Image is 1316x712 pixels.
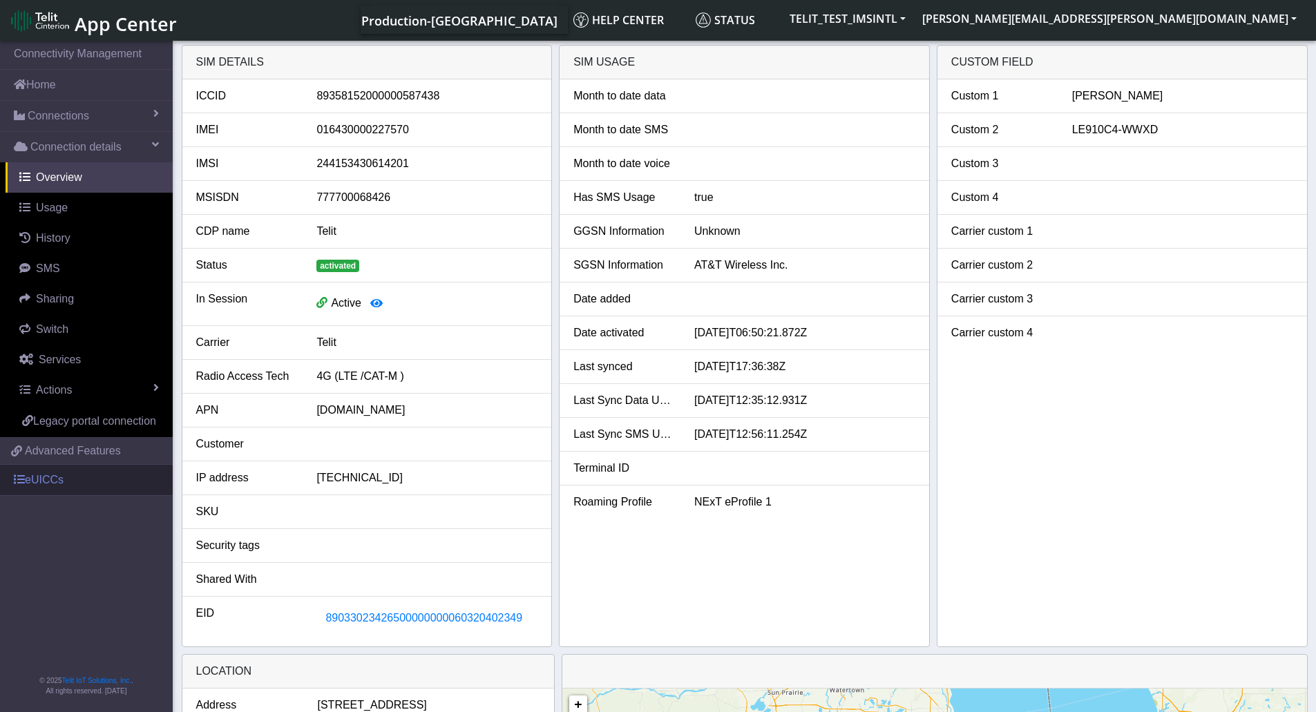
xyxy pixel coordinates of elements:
[941,291,1062,307] div: Carrier custom 3
[361,291,392,317] button: View session details
[33,415,156,427] span: Legacy portal connection
[186,257,307,273] div: Status
[186,537,307,554] div: Security tags
[25,443,121,459] span: Advanced Features
[186,155,307,172] div: IMSI
[186,334,307,351] div: Carrier
[1062,88,1304,104] div: [PERSON_NAME]
[563,358,684,375] div: Last synced
[11,6,175,35] a: App Center
[941,325,1062,341] div: Carrier custom 4
[186,402,307,418] div: APN
[39,354,81,365] span: Services
[684,426,926,443] div: [DATE]T12:56:11.254Z
[563,392,684,409] div: Last Sync Data Usage
[186,436,307,452] div: Customer
[36,384,72,396] span: Actions
[36,323,68,335] span: Switch
[941,223,1062,240] div: Carrier custom 1
[563,122,684,138] div: Month to date SMS
[684,358,926,375] div: [DATE]T17:36:38Z
[941,257,1062,273] div: Carrier custom 2
[684,392,926,409] div: [DATE]T12:35:12.931Z
[563,257,684,273] div: SGSN Information
[306,122,548,138] div: 016430000227570
[560,46,929,79] div: SIM usage
[684,189,926,206] div: true
[186,605,307,631] div: EID
[1062,122,1304,138] div: LE910C4-WWXD
[573,12,589,28] img: knowledge.svg
[36,293,74,305] span: Sharing
[568,6,690,34] a: Help center
[182,46,552,79] div: SIM details
[563,155,684,172] div: Month to date voice
[30,139,122,155] span: Connection details
[563,494,684,510] div: Roaming Profile
[306,88,548,104] div: 89358152000000587438
[563,460,684,477] div: Terminal ID
[684,325,926,341] div: [DATE]T06:50:21.872Z
[941,122,1062,138] div: Custom 2
[186,88,307,104] div: ICCID
[573,12,664,28] span: Help center
[690,6,781,34] a: Status
[941,155,1062,172] div: Custom 3
[186,368,307,385] div: Radio Access Tech
[11,10,69,32] img: logo-telit-cinterion-gw-new.png
[306,368,548,385] div: 4G (LTE /CAT-M )
[186,223,307,240] div: CDP name
[316,605,531,631] button: 89033023426500000000060320402349
[186,189,307,206] div: MSISDN
[563,325,684,341] div: Date activated
[306,189,548,206] div: 777700068426
[186,291,307,317] div: In Session
[6,314,173,345] a: Switch
[6,345,173,375] a: Services
[36,171,82,183] span: Overview
[36,262,60,274] span: SMS
[75,11,177,37] span: App Center
[684,257,926,273] div: AT&T Wireless Inc.
[6,284,173,314] a: Sharing
[316,260,359,272] span: activated
[186,122,307,138] div: IMEI
[684,223,926,240] div: Unknown
[306,470,548,486] div: [TECHNICAL_ID]
[781,6,914,31] button: TELIT_TEST_IMSINTL
[6,253,173,284] a: SMS
[6,223,173,253] a: History
[941,189,1062,206] div: Custom 4
[306,223,548,240] div: Telit
[306,334,548,351] div: Telit
[331,297,361,309] span: Active
[36,202,68,213] span: Usage
[361,6,557,34] a: Your current platform instance
[684,494,926,510] div: NExT eProfile 1
[937,46,1307,79] div: Custom field
[563,291,684,307] div: Date added
[186,571,307,588] div: Shared With
[941,88,1062,104] div: Custom 1
[186,503,307,520] div: SKU
[361,12,557,29] span: Production-[GEOGRAPHIC_DATA]
[563,223,684,240] div: GGSN Information
[325,612,522,624] span: 89033023426500000000060320402349
[62,677,131,684] a: Telit IoT Solutions, Inc.
[306,402,548,418] div: [DOMAIN_NAME]
[563,426,684,443] div: Last Sync SMS Usage
[563,189,684,206] div: Has SMS Usage
[28,108,89,124] span: Connections
[914,6,1305,31] button: [PERSON_NAME][EMAIL_ADDRESS][PERSON_NAME][DOMAIN_NAME]
[696,12,755,28] span: Status
[306,155,548,172] div: 244153430614201
[696,12,711,28] img: status.svg
[563,88,684,104] div: Month to date data
[36,232,70,244] span: History
[6,375,173,405] a: Actions
[6,162,173,193] a: Overview
[186,470,307,486] div: IP address
[182,655,554,689] div: LOCATION
[6,193,173,223] a: Usage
